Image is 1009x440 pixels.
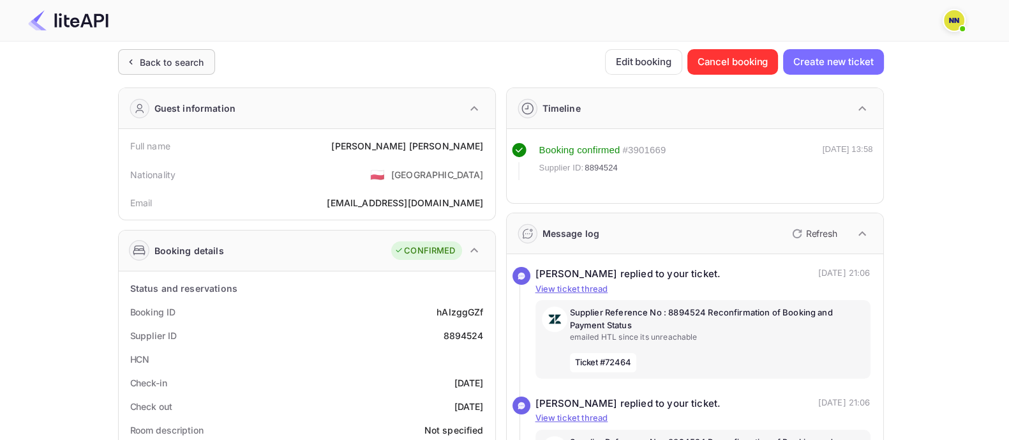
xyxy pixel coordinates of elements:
[570,331,864,343] p: emailed HTL since its unreachable
[818,267,871,282] p: [DATE] 21:06
[570,307,864,331] p: Supplier Reference No : 8894524 Reconfirmation of Booking and Payment Status
[327,196,483,209] div: [EMAIL_ADDRESS][DOMAIN_NAME]
[130,168,176,181] div: Nationality
[331,139,483,153] div: [PERSON_NAME] [PERSON_NAME]
[944,10,964,31] img: N/A N/A
[585,162,618,174] span: 8894524
[424,423,484,437] div: Not specified
[130,400,172,413] div: Check out
[818,397,871,411] p: [DATE] 21:06
[28,10,108,31] img: LiteAPI Logo
[539,143,620,158] div: Booking confirmed
[570,353,637,372] span: Ticket #72464
[130,423,204,437] div: Room description
[454,376,484,390] div: [DATE]
[154,102,236,115] div: Guest information
[535,397,721,411] div: [PERSON_NAME] replied to your ticket.
[806,227,837,240] p: Refresh
[535,267,721,282] div: [PERSON_NAME] replied to your ticket.
[391,168,484,181] div: [GEOGRAPHIC_DATA]
[394,245,455,257] div: CONFIRMED
[130,196,153,209] div: Email
[437,305,483,319] div: hAIzggGZf
[535,412,871,425] p: View ticket thread
[370,163,385,186] span: United States
[443,329,483,342] div: 8894524
[542,102,581,115] div: Timeline
[784,224,842,244] button: Refresh
[130,282,237,295] div: Status and reservations
[542,227,600,240] div: Message log
[605,49,682,75] button: Edit booking
[130,139,170,153] div: Full name
[130,353,150,366] div: HCN
[140,56,204,69] div: Back to search
[130,305,176,319] div: Booking ID
[130,329,177,342] div: Supplier ID
[535,283,871,296] p: View ticket thread
[130,376,167,390] div: Check-in
[454,400,484,413] div: [DATE]
[823,143,873,180] div: [DATE] 13:58
[154,244,224,257] div: Booking details
[687,49,779,75] button: Cancel booking
[622,143,666,158] div: # 3901669
[783,49,883,75] button: Create new ticket
[542,307,567,332] img: AwvSTEc2VUhQAAAAAElFTkSuQmCC
[539,162,584,174] span: Supplier ID:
